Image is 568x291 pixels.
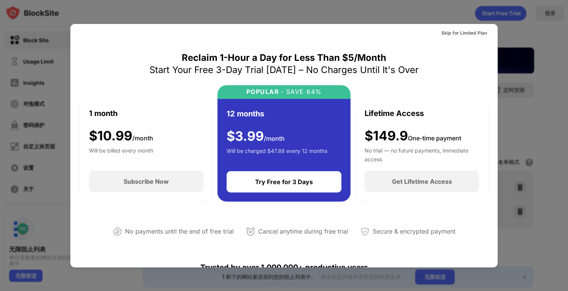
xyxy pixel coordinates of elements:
div: Will be billed every month [89,146,153,162]
span: One-time payment [408,134,461,142]
div: Start Your Free 3-Day Trial [DATE] – No Charges Until It's Over [149,64,419,76]
div: Secure & encrypted payment [373,226,455,237]
img: not-paying [113,227,122,236]
div: Skip for Limited Plan [441,29,487,37]
div: SAVE 64% [284,88,322,95]
div: Cancel anytime during free trial [258,226,348,237]
div: POPULAR · [246,88,284,95]
div: 12 months [227,108,264,119]
div: No payments until the end of free trial [125,226,234,237]
span: /month [132,134,153,142]
div: $149.9 [365,128,461,144]
img: cancel-anytime [246,227,255,236]
div: Will be charged $47.88 every 12 months [227,147,327,162]
div: 1 month [89,108,117,119]
div: Reclaim 1-Hour a Day for Less Than $5/Month [182,52,386,64]
div: Try Free for 3 Days [255,178,313,186]
div: Subscribe Now [124,178,169,185]
div: $ 10.99 [89,128,153,144]
img: secured-payment [360,227,370,236]
div: Get Lifetime Access [392,178,452,185]
div: No trial — no future payments, immediate access [365,146,479,162]
span: /month [264,135,285,142]
div: Lifetime Access [365,108,424,119]
div: Trusted by over 1,000,000+ productive users [79,249,489,286]
div: $ 3.99 [227,129,285,144]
